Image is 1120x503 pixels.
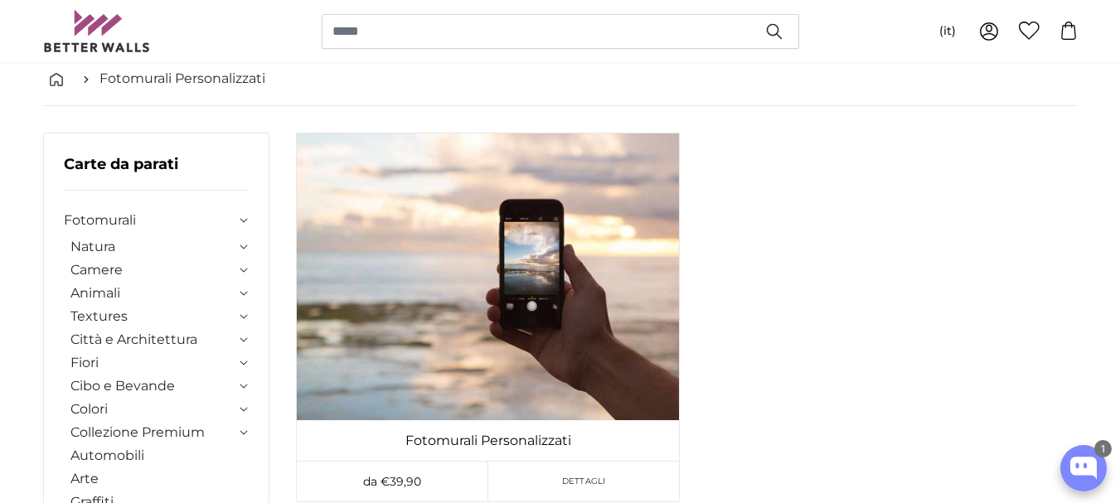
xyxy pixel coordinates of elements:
a: Arte [70,469,250,489]
summary: Animali [70,283,250,303]
a: Camere [70,260,236,280]
summary: Cibo e Bevande [70,376,250,396]
div: 1 [1094,440,1112,457]
summary: Fiori [70,353,250,373]
span: Dettagli [562,475,606,487]
a: Automobili [70,446,250,466]
summary: Natura [70,237,250,257]
summary: Camere [70,260,250,280]
a: Città e Architettura [70,330,236,350]
summary: Collezione Premium [70,423,250,443]
nav: breadcrumbs [43,52,1078,106]
a: Dettagli [488,462,680,501]
a: Cibo e Bevande [70,376,236,396]
a: Colori [70,399,236,419]
a: Textures [70,307,236,326]
a: Fotomurali Personalizzati [300,431,676,451]
summary: Textures [70,307,250,326]
summary: Fotomurali [64,210,250,230]
a: Fiori [70,353,236,373]
a: Animali [70,283,236,303]
button: (it) [926,17,969,46]
span: da €39,90 [363,474,421,489]
button: Open chatbox [1060,445,1107,491]
a: Collezione Premium [70,423,236,443]
a: Fotomurali Personalizzati [99,69,265,89]
summary: Colori [70,399,250,419]
img: Betterwalls [43,10,151,52]
a: Fotomurali [64,210,236,230]
a: Natura [70,237,236,257]
summary: Città e Architettura [70,330,250,350]
h3: Carte da parati [64,153,250,191]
